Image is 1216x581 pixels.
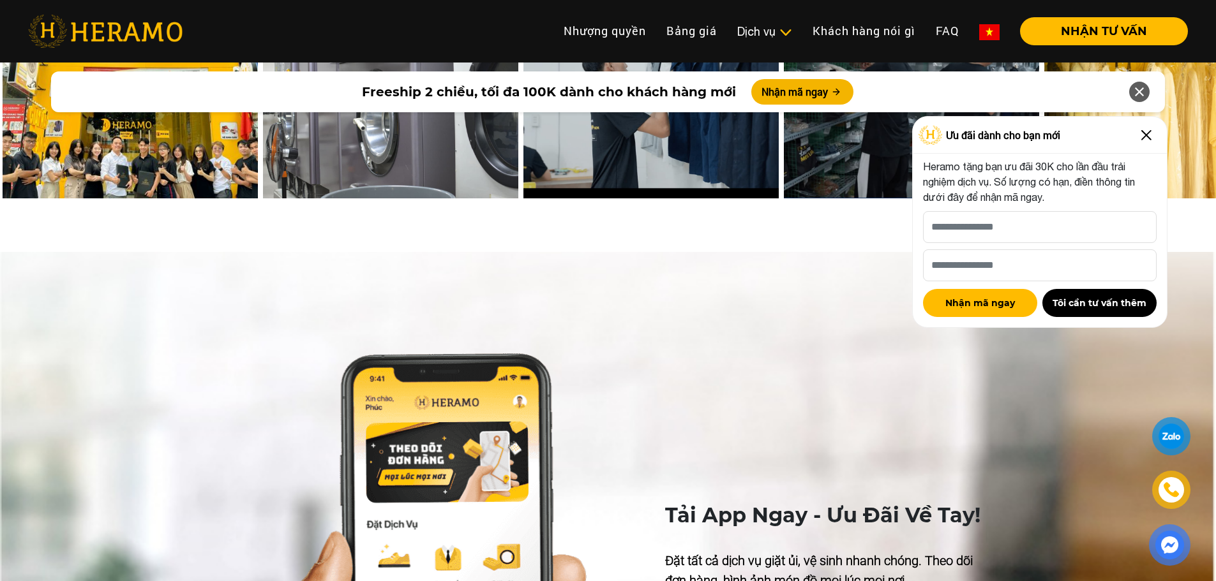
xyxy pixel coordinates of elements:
button: Nhận mã ngay [751,79,853,105]
a: NHẬN TƯ VẤN [1010,26,1188,37]
span: Ưu đãi dành cho bạn mới [946,128,1060,143]
a: Khách hàng nói gì [802,17,926,45]
button: Tôi cần tư vấn thêm [1042,289,1157,317]
a: Bảng giá [656,17,727,45]
p: Tải App Ngay - Ưu Đãi Về Tay! [665,500,992,531]
a: phone-icon [1154,473,1189,508]
p: Heramo tặng bạn ưu đãi 30K cho lần đầu trải nghiệm dịch vụ. Số lượng có hạn, điền thông tin dưới ... [923,159,1157,205]
button: NHẬN TƯ VẤN [1020,17,1188,45]
button: Nhận mã ngay [923,289,1037,317]
img: vn-flag.png [979,24,1000,40]
img: heramo-logo.png [28,15,183,48]
a: Nhượng quyền [553,17,656,45]
img: Close [1136,125,1157,145]
a: FAQ [926,17,969,45]
span: Freeship 2 chiều, tối đa 100K dành cho khách hàng mới [362,82,736,101]
img: Logo [919,126,943,145]
div: Dịch vụ [737,23,792,40]
img: phone-icon [1162,481,1180,499]
img: subToggleIcon [779,26,792,39]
